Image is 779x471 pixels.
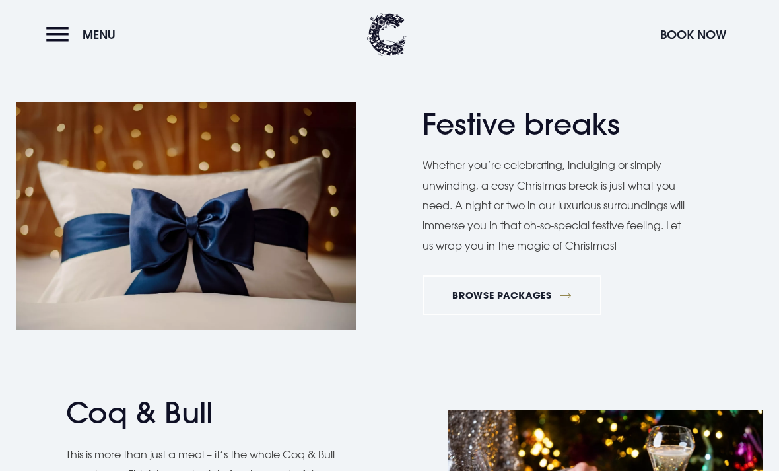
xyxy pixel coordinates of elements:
[83,27,116,42] span: Menu
[46,20,122,49] button: Menu
[423,155,693,256] p: Whether you’re celebrating, indulging or simply unwinding, a cosy Christmas break is just what yo...
[367,13,407,56] img: Clandeboye Lodge
[423,107,680,142] h2: Festive breaks
[66,396,323,431] h2: Coq & Bull
[654,20,733,49] button: Book Now
[423,275,601,315] a: BROWSE PACKAGES
[16,102,356,330] img: Christmas Hotel in Northern Ireland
